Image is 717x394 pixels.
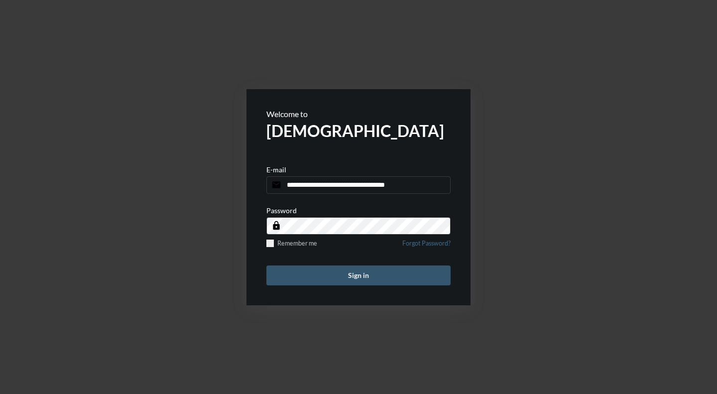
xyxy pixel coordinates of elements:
button: Sign in [266,265,451,285]
label: Remember me [266,240,317,247]
a: Forgot Password? [402,240,451,253]
p: Password [266,206,297,215]
h2: [DEMOGRAPHIC_DATA] [266,121,451,140]
p: E-mail [266,165,286,174]
p: Welcome to [266,109,451,119]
